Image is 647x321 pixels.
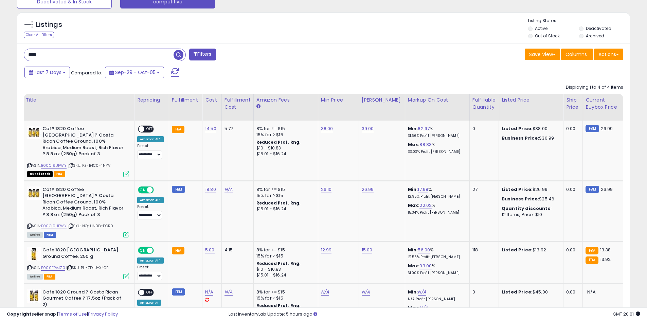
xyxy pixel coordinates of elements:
[586,256,598,264] small: FBA
[256,126,313,132] div: 8% for <= $15
[256,272,313,278] div: $15.01 - $16.24
[172,288,185,296] small: FBM
[71,70,102,76] span: Compared to:
[137,144,164,159] div: Preset:
[172,186,185,193] small: FBM
[535,33,560,39] label: Out of Stock
[58,311,87,317] a: Terms of Use
[27,186,129,237] div: ASIN:
[408,142,464,154] div: %
[362,125,374,132] a: 39.00
[408,263,420,269] b: Max:
[502,212,558,218] div: 12 Items, Price: $10
[502,289,558,295] div: $45.00
[472,186,493,193] div: 27
[565,51,587,58] span: Columns
[586,33,604,39] label: Archived
[224,289,233,296] a: N/A
[535,25,547,31] label: Active
[528,18,630,24] p: Listing States:
[105,67,164,78] button: Sep-29 - Oct-05
[502,289,533,295] b: Listed Price:
[256,200,301,206] b: Reduced Prof. Rng.
[7,311,118,318] div: seller snap | |
[137,136,164,142] div: Amazon AI *
[613,311,640,317] span: 2025-10-13 20:01 GMT
[418,125,430,132] a: 82.97
[321,247,332,253] a: 12.99
[472,96,496,111] div: Fulfillable Quantity
[408,202,464,215] div: %
[408,194,464,199] p: 12.95% Profit [PERSON_NAME]
[27,126,41,139] img: 51C0nn1BLrL._SL40_.jpg
[408,186,418,193] b: Min:
[408,141,420,148] b: Max:
[42,247,125,261] b: Cafe 1820 [GEOGRAPHIC_DATA] Ground Coffee, 250 g
[36,20,62,30] h5: Listings
[224,247,248,253] div: 4.15
[137,300,161,306] div: Amazon AI
[54,171,65,177] span: FBA
[362,96,402,104] div: [PERSON_NAME]
[502,135,539,141] b: Business Price:
[600,247,611,253] span: 13.38
[144,126,155,132] span: OFF
[25,96,131,104] div: Title
[362,247,373,253] a: 15.00
[418,186,428,193] a: 17.98
[408,126,464,138] div: %
[256,247,313,253] div: 8% for <= $15
[408,125,418,132] b: Min:
[44,274,55,280] span: FBA
[27,274,43,280] span: All listings currently available for purchase on Amazon
[41,223,67,229] a: B00CI9UFWY
[586,125,599,132] small: FBM
[502,96,560,104] div: Listed Price
[224,126,248,132] div: 5.77
[153,248,164,253] span: OFF
[601,186,613,193] span: 26.99
[502,186,558,193] div: $26.99
[594,49,623,60] button: Actions
[27,232,43,238] span: All listings currently available for purchase on Amazon
[321,186,332,193] a: 26.10
[601,125,613,132] span: 26.99
[44,232,56,238] span: FBM
[42,126,125,159] b: Caf? 1820 Coffee [GEOGRAPHIC_DATA] ? Costa Rican Coffee Ground, 100% Arabica, Medium Roast, Rich ...
[566,126,577,132] div: 0.00
[205,186,216,193] a: 18.80
[502,186,533,193] b: Listed Price:
[566,186,577,193] div: 0.00
[502,205,551,212] b: Quantity discounts
[502,135,558,141] div: $30.99
[408,186,464,199] div: %
[256,289,313,295] div: 8% for <= $15
[600,256,611,263] span: 13.92
[172,126,184,133] small: FBA
[472,247,493,253] div: 118
[256,295,313,301] div: 15% for > $15
[137,96,166,104] div: Repricing
[256,104,260,110] small: Amazon Fees.
[189,49,216,60] button: Filters
[256,193,313,199] div: 15% for > $15
[472,289,493,295] div: 0
[139,187,147,193] span: ON
[256,132,313,138] div: 15% for > $15
[408,149,464,154] p: 33.03% Profit [PERSON_NAME]
[587,289,595,295] span: N/A
[418,247,430,253] a: 56.00
[408,96,467,104] div: Markup on Cost
[139,248,147,253] span: ON
[256,206,313,212] div: $15.01 - $16.24
[408,202,420,209] b: Max:
[408,133,464,138] p: 31.66% Profit [PERSON_NAME]
[408,289,418,295] b: Min:
[256,253,313,259] div: 15% for > $15
[256,267,313,272] div: $10 - $10.83
[586,96,621,111] div: Current Buybox Price
[321,125,333,132] a: 38.00
[27,126,129,176] div: ASIN:
[256,96,315,104] div: Amazon Fees
[27,289,41,303] img: 51zmpGMi02L._SL40_.jpg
